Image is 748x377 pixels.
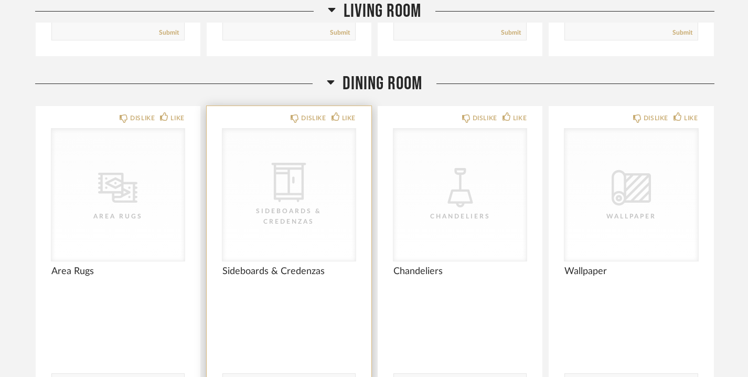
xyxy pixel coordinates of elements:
[564,266,698,277] span: Wallpaper
[342,113,356,123] div: LIKE
[644,113,668,123] div: DISLIKE
[330,28,350,37] a: Submit
[343,72,422,95] span: Dining Room
[672,28,692,37] a: Submit
[301,113,326,123] div: DISLIKE
[66,211,170,222] div: Area Rugs
[501,28,521,37] a: Submit
[170,113,184,123] div: LIKE
[51,266,185,277] span: Area Rugs
[393,266,527,277] span: Chandeliers
[237,206,341,227] div: Sideboards & Credenzas
[222,266,356,277] span: Sideboards & Credenzas
[408,211,512,222] div: Chandeliers
[473,113,497,123] div: DISLIKE
[513,113,527,123] div: LIKE
[579,211,683,222] div: Wallpaper
[159,28,179,37] a: Submit
[684,113,698,123] div: LIKE
[130,113,155,123] div: DISLIKE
